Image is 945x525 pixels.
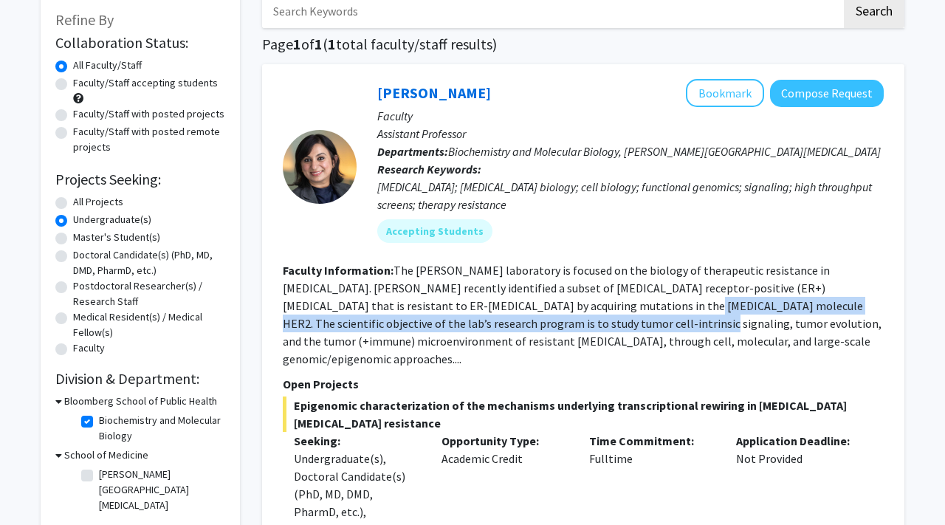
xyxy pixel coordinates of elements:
[328,35,336,53] span: 1
[736,432,862,450] p: Application Deadline:
[55,10,114,29] span: Refine By
[262,35,904,53] h1: Page of ( total faculty/staff results)
[73,230,160,245] label: Master's Student(s)
[377,144,448,159] b: Departments:
[64,447,148,463] h3: School of Medicine
[448,144,881,159] span: Biochemistry and Molecular Biology, [PERSON_NAME][GEOGRAPHIC_DATA][MEDICAL_DATA]
[686,79,764,107] button: Add Utthara Nayar to Bookmarks
[73,212,151,227] label: Undergraduate(s)
[55,34,225,52] h2: Collaboration Status:
[73,58,142,73] label: All Faculty/Staff
[73,124,225,155] label: Faculty/Staff with posted remote projects
[73,194,123,210] label: All Projects
[377,162,481,176] b: Research Keywords:
[441,432,567,450] p: Opportunity Type:
[73,247,225,278] label: Doctoral Candidate(s) (PhD, MD, DMD, PharmD, etc.)
[770,80,884,107] button: Compose Request to Utthara Nayar
[283,397,884,432] span: Epigenomic characterization of the mechanisms underlying transcriptional rewiring in [MEDICAL_DAT...
[377,107,884,125] p: Faculty
[589,432,715,450] p: Time Commitment:
[377,83,491,102] a: [PERSON_NAME]
[73,75,218,91] label: Faculty/Staff accepting students
[55,370,225,388] h2: Division & Department:
[55,171,225,188] h2: Projects Seeking:
[315,35,323,53] span: 1
[377,219,492,243] mat-chip: Accepting Students
[283,375,884,393] p: Open Projects
[99,467,221,513] label: [PERSON_NAME][GEOGRAPHIC_DATA][MEDICAL_DATA]
[283,263,882,366] fg-read-more: The [PERSON_NAME] laboratory is focused on the biology of therapeutic resistance in [MEDICAL_DATA...
[11,459,63,514] iframe: Chat
[64,394,217,409] h3: Bloomberg School of Public Health
[283,263,394,278] b: Faculty Information:
[377,178,884,213] div: [MEDICAL_DATA]; [MEDICAL_DATA] biology; cell biology; functional genomics; signaling; high throug...
[99,413,221,444] label: Biochemistry and Molecular Biology
[73,278,225,309] label: Postdoctoral Researcher(s) / Research Staff
[73,309,225,340] label: Medical Resident(s) / Medical Fellow(s)
[377,125,884,143] p: Assistant Professor
[73,340,105,356] label: Faculty
[293,35,301,53] span: 1
[73,106,224,122] label: Faculty/Staff with posted projects
[294,432,419,450] p: Seeking:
